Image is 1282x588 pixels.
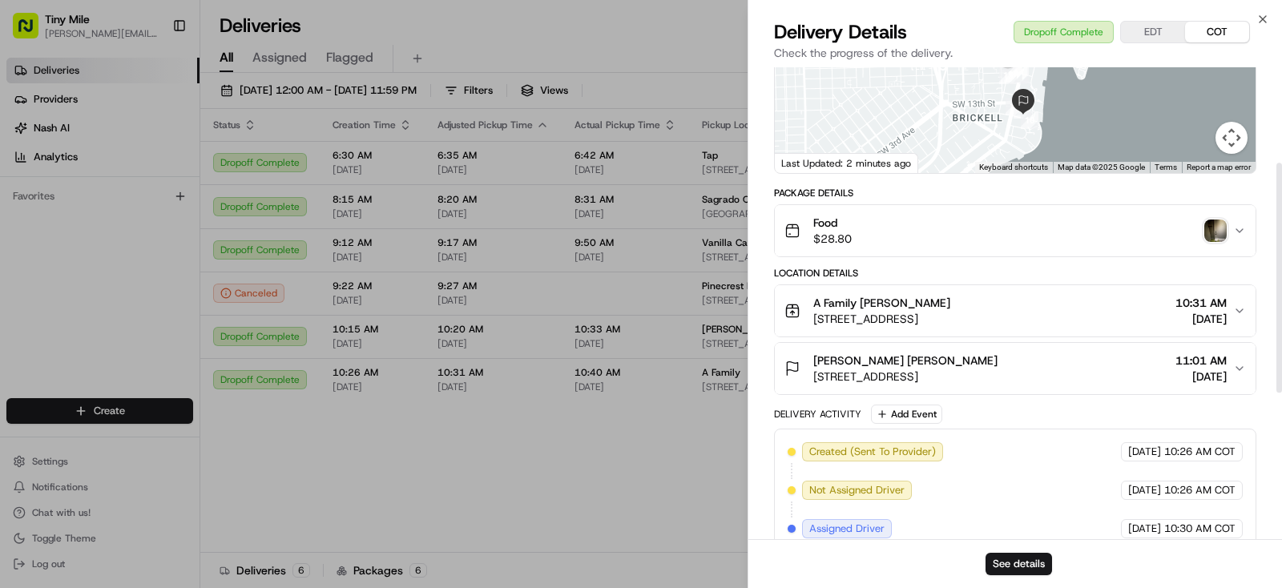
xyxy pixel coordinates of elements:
[129,226,264,255] a: 💻API Documentation
[809,445,936,459] span: Created (Sent To Provider)
[54,169,203,182] div: We're available if you need us!
[813,231,852,247] span: $28.80
[113,271,194,284] a: Powered byPylon
[1006,98,1023,115] div: 11
[1164,445,1236,459] span: 10:26 AM COT
[774,187,1256,199] div: Package Details
[774,45,1256,61] p: Check the progress of the delivery.
[151,232,257,248] span: API Documentation
[1204,219,1227,242] img: photo_proof_of_delivery image
[813,295,950,311] span: A Family [PERSON_NAME]
[813,311,950,327] span: [STREET_ADDRESS]
[775,285,1256,336] button: A Family [PERSON_NAME][STREET_ADDRESS]10:31 AM[DATE]
[1164,522,1236,536] span: 10:30 AM COT
[1058,163,1145,171] span: Map data ©2025 Google
[986,553,1052,575] button: See details
[16,234,29,247] div: 📗
[1175,295,1227,311] span: 10:31 AM
[813,369,998,385] span: [STREET_ADDRESS]
[779,152,832,173] a: Open this area in Google Maps (opens a new window)
[1215,122,1248,154] button: Map camera controls
[779,152,832,173] img: Google
[272,158,292,177] button: Start new chat
[1128,483,1161,497] span: [DATE]
[1175,352,1227,369] span: 11:01 AM
[1128,445,1161,459] span: [DATE]
[1021,111,1038,129] div: 10
[1121,22,1185,42] button: EDT
[813,215,852,231] span: Food
[16,153,45,182] img: 1736555255976-a54dd68f-1ca7-489b-9aae-adbdc363a1c4
[10,226,129,255] a: 📗Knowledge Base
[999,66,1017,84] div: 15
[813,352,998,369] span: [PERSON_NAME] [PERSON_NAME]
[32,232,123,248] span: Knowledge Base
[775,153,918,173] div: Last Updated: 2 minutes ago
[871,405,942,424] button: Add Event
[775,343,1256,394] button: [PERSON_NAME] [PERSON_NAME][STREET_ADDRESS]11:01 AM[DATE]
[809,483,905,497] span: Not Assigned Driver
[774,408,861,421] div: Delivery Activity
[1187,163,1251,171] a: Report a map error
[1175,311,1227,327] span: [DATE]
[774,267,1256,280] div: Location Details
[1175,369,1227,385] span: [DATE]
[135,234,148,247] div: 💻
[1164,483,1236,497] span: 10:26 AM COT
[16,16,48,48] img: Nash
[809,522,885,536] span: Assigned Driver
[1185,22,1249,42] button: COT
[42,103,264,120] input: Clear
[159,272,194,284] span: Pylon
[16,64,292,90] p: Welcome 👋
[775,205,1256,256] button: Food$28.80photo_proof_of_delivery image
[54,153,263,169] div: Start new chat
[979,162,1048,173] button: Keyboard shortcuts
[774,19,907,45] span: Delivery Details
[1155,163,1177,171] a: Terms (opens in new tab)
[1128,522,1161,536] span: [DATE]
